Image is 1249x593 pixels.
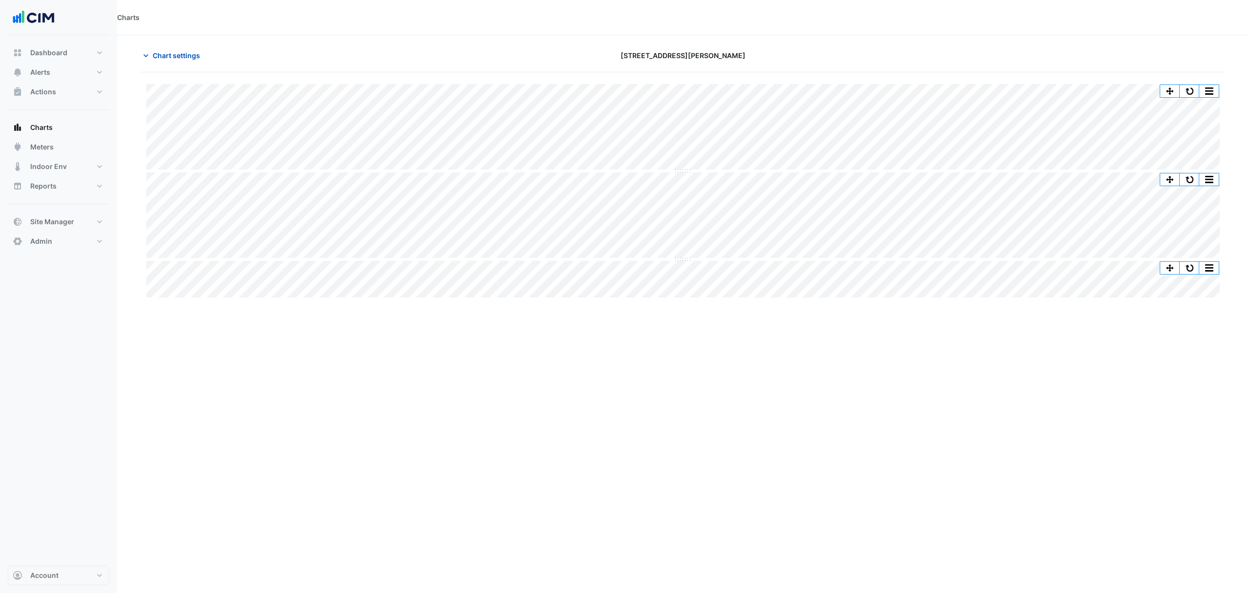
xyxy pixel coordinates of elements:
app-icon: Charts [13,123,22,132]
span: Admin [30,236,52,246]
app-icon: Dashboard [13,48,22,58]
span: Indoor Env [30,162,67,171]
span: Actions [30,87,56,97]
button: Pan [1160,85,1180,97]
app-icon: Indoor Env [13,162,22,171]
span: [STREET_ADDRESS][PERSON_NAME] [621,50,745,61]
button: Indoor Env [8,157,109,176]
button: Admin [8,232,109,251]
img: Company Logo [12,8,56,27]
button: Pan [1160,262,1180,274]
app-icon: Reports [13,181,22,191]
span: Site Manager [30,217,74,227]
button: Pan [1160,173,1180,186]
app-icon: Actions [13,87,22,97]
app-icon: Alerts [13,67,22,77]
button: Reset [1180,262,1199,274]
span: Meters [30,142,54,152]
button: More Options [1199,262,1219,274]
button: Reset [1180,173,1199,186]
button: Reports [8,176,109,196]
button: Meters [8,137,109,157]
button: More Options [1199,85,1219,97]
span: Alerts [30,67,50,77]
button: More Options [1199,173,1219,186]
app-icon: Admin [13,236,22,246]
app-icon: Meters [13,142,22,152]
button: Chart settings [141,47,206,64]
div: Charts [117,12,140,22]
button: Reset [1180,85,1199,97]
span: Reports [30,181,57,191]
button: Alerts [8,63,109,82]
span: Charts [30,123,53,132]
button: Site Manager [8,212,109,232]
button: Account [8,566,109,585]
button: Dashboard [8,43,109,63]
button: Actions [8,82,109,102]
span: Dashboard [30,48,67,58]
app-icon: Site Manager [13,217,22,227]
span: Account [30,571,59,580]
span: Chart settings [153,50,200,61]
button: Charts [8,118,109,137]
